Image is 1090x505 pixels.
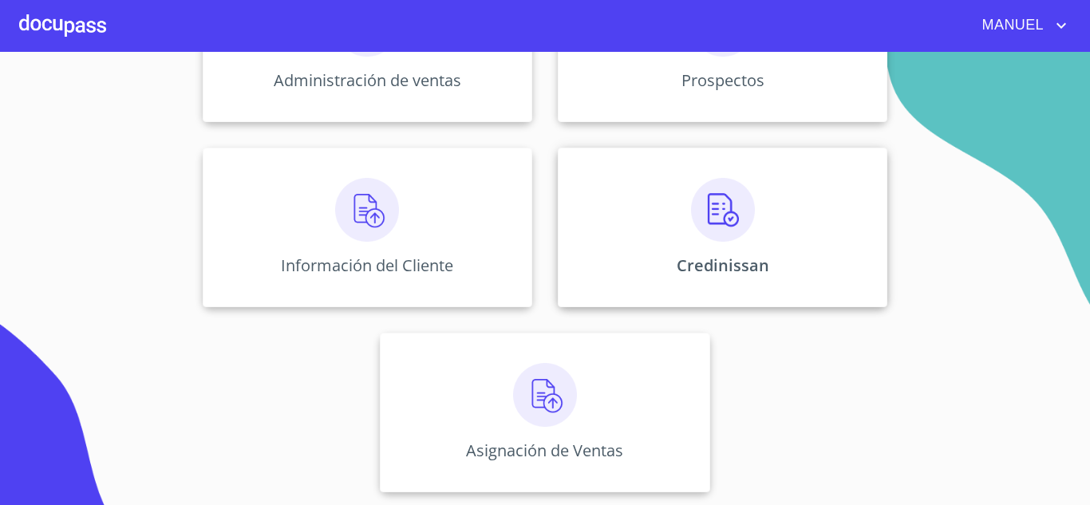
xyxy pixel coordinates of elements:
img: carga.png [335,178,399,242]
p: Administración de ventas [274,69,461,91]
img: verificacion.png [691,178,755,242]
p: Prospectos [681,69,764,91]
img: carga.png [513,363,577,427]
p: Información del Cliente [281,254,453,276]
span: MANUEL [970,13,1052,38]
p: Asignación de Ventas [466,440,623,461]
button: account of current user [970,13,1071,38]
p: Credinissan [677,254,769,276]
